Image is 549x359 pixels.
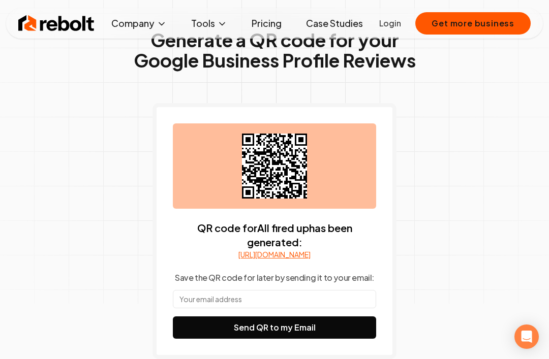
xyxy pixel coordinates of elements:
[173,290,376,308] input: Your email address
[243,13,290,34] a: Pricing
[238,249,311,259] a: [URL][DOMAIN_NAME]
[175,272,374,284] p: Save the QR code for later by sending it to your email:
[173,316,376,339] button: Send QR to my Email
[173,221,376,249] p: QR code for All fired up has been generated:
[415,12,531,35] button: Get more business
[103,13,175,34] button: Company
[514,324,539,349] div: Open Intercom Messenger
[379,17,401,29] a: Login
[183,13,235,34] button: Tools
[134,30,416,71] h1: Generate a QR code for your Google Business Profile Reviews
[18,13,95,34] img: Rebolt Logo
[298,13,371,34] a: Case Studies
